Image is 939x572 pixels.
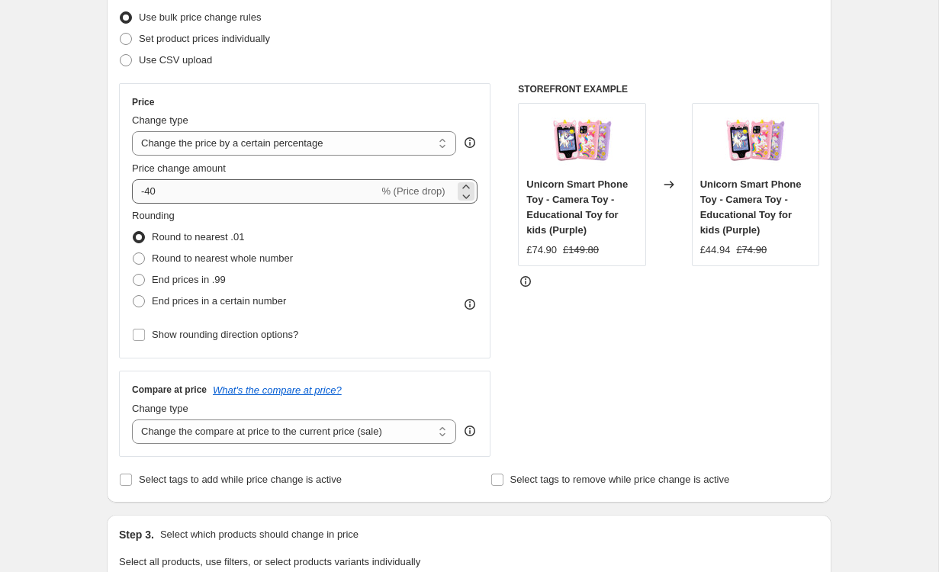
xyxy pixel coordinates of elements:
[139,54,212,66] span: Use CSV upload
[132,179,378,204] input: -15
[132,96,154,108] h3: Price
[160,527,359,542] p: Select which products should change in price
[518,83,819,95] h6: STOREFRONT EXAMPLE
[563,243,599,258] strike: £149.80
[152,329,298,340] span: Show rounding direction options?
[736,243,767,258] strike: £74.90
[132,162,226,174] span: Price change amount
[132,114,188,126] span: Change type
[152,231,244,243] span: Round to nearest .01
[381,185,445,197] span: % (Price drop)
[462,135,478,150] div: help
[132,210,175,221] span: Rounding
[526,178,628,236] span: Unicorn Smart Phone Toy - Camera Toy - Educational Toy for kids (Purple)
[139,474,342,485] span: Select tags to add while price change is active
[510,474,730,485] span: Select tags to remove while price change is active
[132,384,207,396] h3: Compare at price
[552,111,613,172] img: UnicornSmartPhoneToy_4_80x.jpg
[152,295,286,307] span: End prices in a certain number
[152,274,226,285] span: End prices in .99
[700,178,802,236] span: Unicorn Smart Phone Toy - Camera Toy - Educational Toy for kids (Purple)
[119,556,420,567] span: Select all products, use filters, or select products variants individually
[152,252,293,264] span: Round to nearest whole number
[462,423,478,439] div: help
[213,384,342,396] button: What's the compare at price?
[119,527,154,542] h2: Step 3.
[132,403,188,414] span: Change type
[139,11,261,23] span: Use bulk price change rules
[139,33,270,44] span: Set product prices individually
[725,111,786,172] img: UnicornSmartPhoneToy_4_80x.jpg
[526,243,557,258] div: £74.90
[700,243,731,258] div: £44.94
